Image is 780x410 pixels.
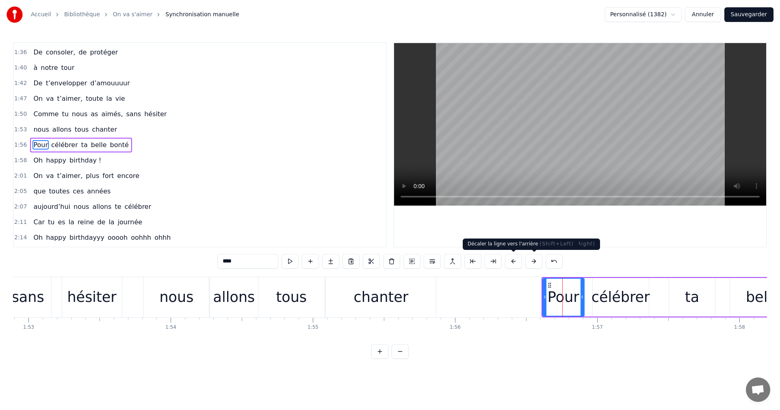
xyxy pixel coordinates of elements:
span: Oh [32,233,43,242]
button: Annuler [685,7,721,22]
span: reine [77,217,95,227]
div: 1:58 [734,324,745,331]
div: hésiter [67,286,116,308]
span: 1:53 [14,126,27,134]
a: Accueil [31,11,51,19]
span: Comme [32,109,59,119]
span: Synchronisation manuelle [165,11,239,19]
nav: breadcrumb [31,11,239,19]
span: 2:11 [14,218,27,226]
span: ohhh [154,233,171,242]
span: d’amouuuur [89,78,131,88]
span: belle [90,140,108,150]
span: te [114,202,122,211]
span: Oh [32,156,43,165]
span: va [45,94,54,103]
div: célébrer [591,286,650,308]
span: birthdayyy [69,233,105,242]
span: 2:01 [14,172,27,180]
span: bonté [109,140,130,150]
a: On va s'aimer [113,11,152,19]
div: nous [159,286,193,308]
div: 1:57 [592,324,603,331]
span: 1:42 [14,79,27,87]
button: Sauvegarder [724,7,773,22]
span: toutes [48,187,71,196]
span: ta [80,140,89,150]
span: de [96,217,106,227]
span: consoler, [45,48,76,57]
span: 1:58 [14,156,27,165]
span: nous [71,109,88,119]
span: happy [45,156,67,165]
span: ( Shift+Left ) [540,241,574,247]
img: youka [6,7,23,23]
span: t’aimer, [56,94,83,103]
div: 1:55 [308,324,318,331]
span: aimés, [100,109,123,119]
span: vie [115,94,126,103]
span: oohhh [130,233,152,242]
span: la [108,217,115,227]
div: allons [213,286,255,308]
span: On [32,171,43,180]
span: journée [117,217,143,227]
span: 2:07 [14,203,27,211]
span: On [32,94,43,103]
span: 1:50 [14,110,27,118]
div: Décaler la ligne vers l'arrière [463,239,578,250]
span: es [57,217,66,227]
div: chanter [354,286,409,308]
span: ooooh [107,233,128,242]
span: fort [102,171,115,180]
span: 2:05 [14,187,27,195]
span: plus [85,171,100,180]
span: happy [45,233,67,242]
span: la [68,217,75,227]
span: de [78,48,87,57]
div: sans [12,286,44,308]
span: Pour [32,140,49,150]
span: toute [85,94,104,103]
span: célébrer [124,202,152,211]
span: De [32,48,43,57]
span: 1:47 [14,95,27,103]
span: que [32,187,46,196]
span: célébrer [50,140,79,150]
span: va [45,171,54,180]
div: 1:56 [450,324,461,331]
span: hésiter [143,109,167,119]
span: nous [32,125,50,134]
span: années [86,187,111,196]
span: allons [52,125,72,134]
span: 1:56 [14,141,27,149]
span: t’aimer, [56,171,83,180]
div: ta [685,286,699,308]
span: tour [61,63,76,72]
span: encore [117,171,141,180]
span: tu [61,109,69,119]
span: t’envelopper [45,78,88,88]
span: birthday ! [69,156,102,165]
span: notre [40,63,58,72]
a: Bibliothèque [64,11,100,19]
div: 1:54 [165,324,176,331]
span: ces [72,187,84,196]
span: allons [91,202,112,211]
div: Ouvrir le chat [746,377,770,402]
span: la [106,94,113,103]
span: Car [32,217,45,227]
div: tous [276,286,307,308]
span: aujourd’hui [32,202,71,211]
span: chanter [91,125,118,134]
span: tous [74,125,90,134]
span: De [32,78,43,88]
span: 1:36 [14,48,27,56]
span: à [32,63,38,72]
span: tu [47,217,55,227]
div: Pour [548,286,579,308]
span: as [90,109,99,119]
span: nous [73,202,90,211]
div: 1:53 [23,324,34,331]
span: protéger [89,48,119,57]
